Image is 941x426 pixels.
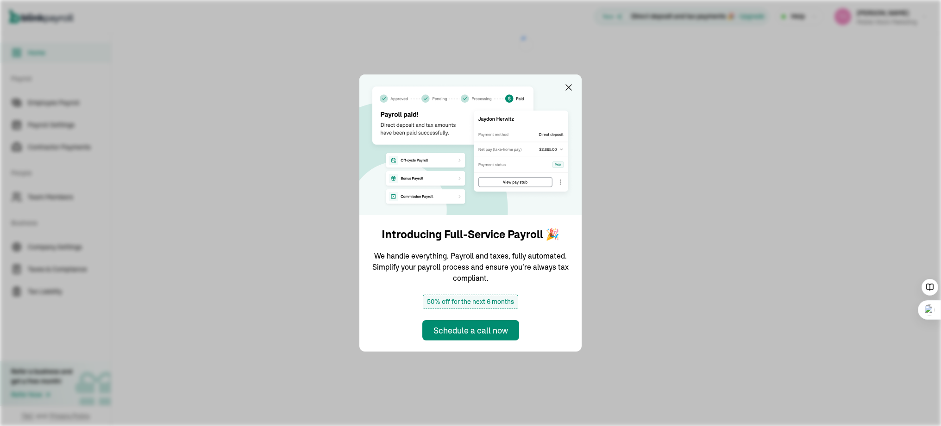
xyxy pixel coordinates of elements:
h1: Introducing Full-Service Payroll 🎉 [382,226,559,243]
img: announcement [359,74,582,215]
button: Schedule a call now [422,320,519,340]
div: Schedule a call now [433,324,508,337]
p: We handle everything. Payroll and taxes, fully automated. Simplify your payroll process and ensur... [370,250,571,284]
span: 50% off for the next 6 months [423,295,518,309]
